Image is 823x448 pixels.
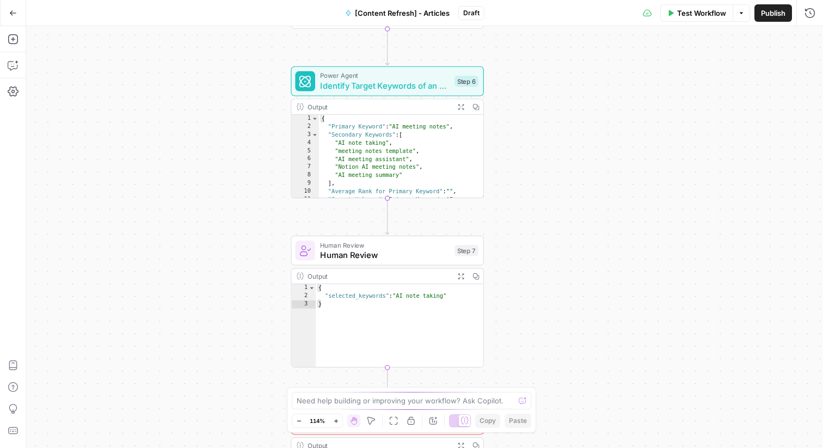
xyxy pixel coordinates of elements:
g: Edge from step_4 to step_6 [385,29,389,65]
span: Copy [480,416,496,426]
div: 11 [292,196,319,253]
button: Publish [754,4,792,22]
div: 2 [292,292,316,300]
div: 2 [292,123,319,131]
div: Output [308,271,450,281]
span: Power Agent [320,71,450,81]
button: [Content Refresh] - Articles [339,4,456,22]
span: Test Workflow [677,8,726,19]
div: 3 [292,131,319,139]
button: Test Workflow [660,4,733,22]
div: 10 [292,188,319,196]
g: Edge from step_6 to step_7 [385,198,389,234]
div: 1 [292,284,316,292]
button: Copy [475,414,500,428]
span: Toggle code folding, rows 1 through 12 [311,115,318,123]
div: Output [308,102,450,112]
span: Publish [761,8,785,19]
div: 6 [292,155,319,163]
span: Draft [463,8,480,18]
g: Edge from step_7 to step_5 [385,367,389,403]
div: 9 [292,180,319,188]
div: 7 [292,163,319,171]
button: Paste [505,414,531,428]
span: Toggle code folding, rows 1 through 3 [308,284,315,292]
span: [Content Refresh] - Articles [355,8,450,19]
div: Human ReviewHuman ReviewStep 7Output{ "selected_keywords":"AI note taking"} [291,236,484,367]
span: Toggle code folding, rows 3 through 9 [311,131,318,139]
div: Step 6 [455,76,478,87]
span: Paste [509,416,527,426]
div: 1 [292,115,319,123]
div: 8 [292,171,319,180]
span: Identify Target Keywords of an Article [320,79,450,92]
span: 114% [310,416,325,425]
span: Human Review [320,249,450,261]
span: Human Review [320,240,450,250]
div: 4 [292,139,319,148]
div: 5 [292,147,319,155]
div: Step 7 [455,245,478,256]
div: 3 [292,300,316,309]
div: Power AgentIdentify Target Keywords of an ArticleStep 6Output{ "Primary Keyword":"AI meeting note... [291,66,484,198]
